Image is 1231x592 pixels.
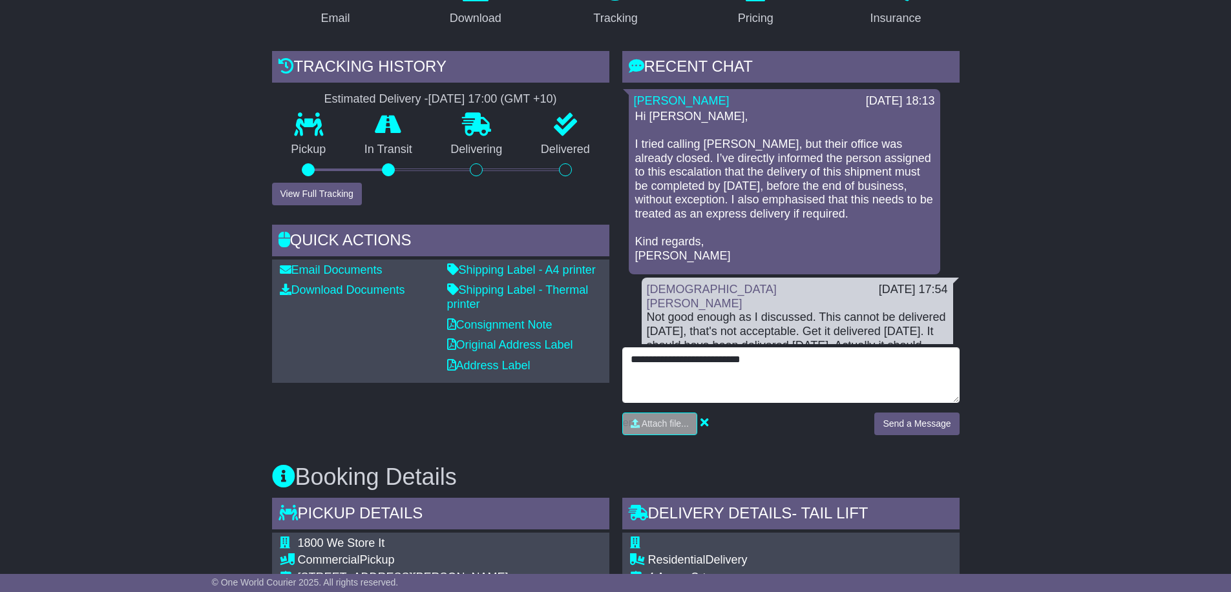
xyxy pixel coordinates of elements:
[447,359,531,372] a: Address Label
[447,338,573,351] a: Original Address Label
[428,92,557,107] div: [DATE] 17:00 (GMT +10)
[212,577,399,587] span: © One World Courier 2025. All rights reserved.
[450,10,501,27] div: Download
[298,553,360,566] span: Commercial
[634,94,730,107] a: [PERSON_NAME]
[298,553,547,567] div: Pickup
[738,10,773,27] div: Pricing
[647,311,948,380] div: Not good enough as I discussed. This cannot be delivered [DATE], that's not acceptable. Get it de...
[272,498,609,533] div: Pickup Details
[298,536,385,549] span: 1800 We Store It
[432,143,522,157] p: Delivering
[622,51,960,86] div: RECENT CHAT
[280,263,383,276] a: Email Documents
[635,110,934,263] p: Hi [PERSON_NAME], I tried calling [PERSON_NAME], but their office was already closed. I’ve direct...
[280,283,405,296] a: Download Documents
[874,413,959,435] button: Send a Message
[321,10,350,27] div: Email
[447,318,552,331] a: Consignment Note
[272,92,609,107] div: Estimated Delivery -
[298,571,547,585] div: [STREET_ADDRESS][PERSON_NAME]
[648,553,706,566] span: Residential
[272,143,346,157] p: Pickup
[870,10,921,27] div: Insurance
[272,225,609,260] div: Quick Actions
[792,504,868,522] span: - Tail Lift
[648,553,917,567] div: Delivery
[879,283,948,297] div: [DATE] 17:54
[521,143,609,157] p: Delivered
[622,498,960,533] div: Delivery Details
[272,183,362,205] button: View Full Tracking
[345,143,432,157] p: In Transit
[272,51,609,86] div: Tracking history
[447,263,596,276] a: Shipping Label - A4 printer
[866,94,935,108] div: [DATE] 18:13
[447,283,589,311] a: Shipping Label - Thermal printer
[647,283,777,310] a: [DEMOGRAPHIC_DATA][PERSON_NAME]
[272,464,960,490] h3: Booking Details
[648,571,917,585] div: 4 Amon Crt
[593,10,637,27] div: Tracking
